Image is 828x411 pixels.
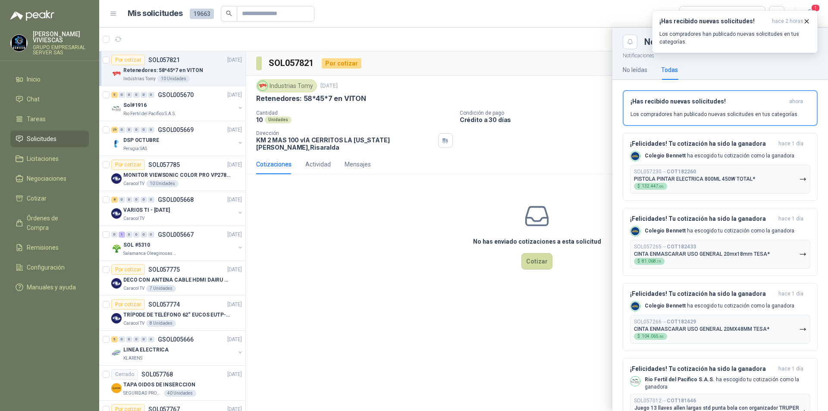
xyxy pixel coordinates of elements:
span: Remisiones [27,243,59,252]
p: CINTA ENMASCARAR USO GENERAL 20MX48MM TESA* [634,326,769,332]
div: $ [634,333,667,340]
span: hace 1 día [778,215,803,223]
span: hace 1 día [778,140,803,147]
h1: Mis solicitudes [128,7,183,20]
span: 19663 [190,9,214,19]
h3: ¡Felicidades! Tu cotización ha sido la ganadora [630,215,775,223]
p: CINTA ENMASCARAR USO GENERAL 20mx18mm TESA* [634,251,770,257]
span: hace 1 día [778,365,803,373]
a: Manuales y ayuda [10,279,89,295]
span: Cotizar [27,194,47,203]
span: search [226,10,232,16]
span: ,00 [659,185,664,188]
h3: ¡Felicidades! Tu cotización ha sido la ganadora [630,290,775,298]
span: 104.065 [642,334,664,339]
a: Licitaciones [10,151,89,167]
button: 1 [802,6,818,22]
span: 132.447 [642,184,664,188]
p: ha escogido tu cotización como la ganadora [645,227,794,235]
img: Company Logo [630,301,640,311]
h3: ¡Felicidades! Tu cotización ha sido la ganadora [630,365,775,373]
b: COT182433 [667,244,696,250]
p: ha escogido tu cotización como la ganadora [645,376,810,391]
img: Company Logo [630,376,640,386]
h3: ¡Has recibido nuevas solicitudes! [659,18,768,25]
p: ha escogido tu cotización como la ganadora [645,152,794,160]
p: Los compradores han publicado nuevas solicitudes en tus categorías. [659,30,810,46]
div: No leídas [623,65,647,75]
a: Solicitudes [10,131,89,147]
h3: ¡Has recibido nuevas solicitudes! [630,98,786,105]
a: Tareas [10,111,89,127]
button: ¡Felicidades! Tu cotización ha sido la ganadorahace 1 día Company LogoColegio Bennett ha escogido... [623,208,818,276]
div: $ [634,183,667,190]
a: Órdenes de Compra [10,210,89,236]
button: Close [623,35,637,49]
span: Órdenes de Compra [27,213,81,232]
b: Rio Fertil del Pacífico S.A.S. [645,376,715,383]
div: Todas [661,65,678,75]
p: SOL057230 → [634,169,696,175]
p: PISTOLA PINTAR ELECTRICA 800ML 450W TOTAL* [634,176,755,182]
a: Configuración [10,259,89,276]
span: Tareas [27,114,46,124]
span: Chat [27,94,40,104]
span: Configuración [27,263,65,272]
img: Company Logo [630,226,640,236]
b: Colegio Bennett [645,303,686,309]
span: ,75 [656,260,661,264]
p: GRUPO EMPRESARIAL SERVER SAS [33,45,89,55]
a: Negociaciones [10,170,89,187]
div: Todas [685,9,703,19]
b: COT181646 [667,398,696,404]
span: 81.068 [642,259,661,264]
p: Notificaciones [612,49,828,60]
img: Company Logo [11,35,27,51]
button: SOL057266→COT182429CINTA ENMASCARAR USO GENERAL 20MX48MM TESA*$104.065,50 [630,315,810,344]
button: SOL057230→COT182260PISTOLA PINTAR ELECTRICA 800ML 450W TOTAL*$132.447,00 [630,165,810,194]
a: Cotizar [10,190,89,207]
button: SOL057265→COT182433CINTA ENMASCARAR USO GENERAL 20mx18mm TESA*$81.068,75 [630,240,810,269]
p: SOL057012 → [634,398,696,404]
p: SOL057265 → [634,244,696,250]
button: ¡Felicidades! Tu cotización ha sido la ganadorahace 1 día Company LogoColegio Bennett ha escogido... [623,283,818,351]
a: Remisiones [10,239,89,256]
a: Chat [10,91,89,107]
div: $ [634,258,665,265]
b: COT182260 [667,169,696,175]
span: ahora [789,98,803,105]
b: Colegio Bennett [645,153,686,159]
span: hace 2 horas [772,18,803,25]
span: Inicio [27,75,41,84]
button: ¡Felicidades! Tu cotización ha sido la ganadorahace 1 día Company LogoColegio Bennett ha escogido... [623,133,818,201]
span: ,50 [659,335,664,339]
img: Company Logo [630,151,640,161]
button: ¡Has recibido nuevas solicitudes!ahora Los compradores han publicado nuevas solicitudes en tus ca... [623,90,818,126]
span: Licitaciones [27,154,59,163]
span: Solicitudes [27,134,56,144]
b: Colegio Bennett [645,228,686,234]
span: 1 [811,4,820,12]
b: COT182429 [667,319,696,325]
button: ¡Has recibido nuevas solicitudes!hace 2 horas Los compradores han publicado nuevas solicitudes en... [652,10,818,53]
p: ha escogido tu cotización como la ganadora [645,302,794,310]
span: Manuales y ayuda [27,282,76,292]
h3: ¡Felicidades! Tu cotización ha sido la ganadora [630,140,775,147]
span: Negociaciones [27,174,66,183]
img: Logo peakr [10,10,54,21]
span: hace 1 día [778,290,803,298]
div: Notificaciones [644,38,818,46]
a: Inicio [10,71,89,88]
p: [PERSON_NAME] VIVIESCAS [33,31,89,43]
p: Los compradores han publicado nuevas solicitudes en tus categorías. [630,110,799,118]
p: SOL057266 → [634,319,696,325]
